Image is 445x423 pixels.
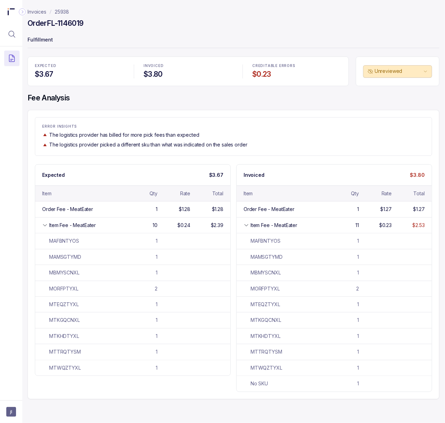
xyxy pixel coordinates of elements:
div: MTKHDTYXL [244,333,281,340]
div: 1 [357,317,359,324]
p: INVOICED [144,64,233,68]
div: $0.24 [177,222,190,229]
div: 1 [156,348,158,355]
div: Item [244,190,253,197]
button: Unreviewed [363,65,432,78]
div: MBMYSCNXL [42,269,79,276]
div: $1.27 [380,206,392,213]
div: $0.23 [379,222,392,229]
div: MAFBNTYOS [244,237,281,244]
div: Order Fee - MeatEater [244,206,294,213]
div: 1 [357,348,359,355]
button: User initials [6,407,16,417]
div: MTKGQCNXL [42,317,80,324]
div: 1 [357,237,359,244]
a: 25938 [55,8,69,15]
p: $3.80 [410,172,425,179]
div: 1 [156,317,158,324]
h4: $3.80 [144,69,233,79]
div: 10 [153,222,158,229]
div: MORFPTYXL [42,285,78,292]
div: MBMYSCNXL [244,269,281,276]
div: $1.28 [212,206,223,213]
div: MTTRQTYSM [42,348,81,355]
h4: $0.23 [252,69,342,79]
div: 1 [357,380,359,387]
div: MTKHDTYXL [42,333,79,340]
div: MTEQZTYXL [244,301,280,308]
div: MORFPTYXL [244,285,280,292]
p: The logistics provider picked a different sku than what was indicated on the sales order [49,141,247,148]
div: 1 [156,237,158,244]
div: 1 [156,269,158,276]
div: MTKGQCNXL [244,317,281,324]
div: 1 [357,206,359,213]
div: $1.27 [413,206,425,213]
h4: Fee Analysis [28,93,439,103]
div: Qty [351,190,359,197]
p: EXPECTED [35,64,124,68]
div: MTEQZTYXL [42,301,79,308]
h4: Order FL-1146019 [28,18,84,28]
div: 1 [357,254,359,260]
div: 1 [156,301,158,308]
img: trend image [42,132,48,137]
div: MTWQZTYXL [42,364,81,371]
h4: $3.67 [35,69,124,79]
div: 2 [155,285,158,292]
p: CREDITABLE ERRORS [252,64,342,68]
button: Menu Icon Button DocumentTextIcon [4,51,20,66]
p: The logistics provider has billed for more pick fees than expected [49,131,199,138]
p: $3.67 [209,172,223,179]
div: 1 [156,333,158,340]
div: MAMSGTYMD [42,254,81,260]
div: 2 [356,285,359,292]
div: 1 [156,364,158,371]
div: Qty [149,190,158,197]
div: MTTRQTYSM [244,348,282,355]
div: MAMSGTYMD [244,254,283,260]
div: $2.39 [211,222,223,229]
div: No SKU [244,380,268,387]
div: 1 [357,333,359,340]
p: Fulfillment [28,33,439,47]
div: Collapse Icon [18,8,26,16]
nav: breadcrumb [28,8,69,15]
div: 11 [355,222,359,229]
a: Invoices [28,8,46,15]
div: Item [42,190,51,197]
div: Total [414,190,425,197]
div: Rate [382,190,392,197]
div: MTWQZTYXL [244,364,282,371]
p: Unreviewed [375,68,422,75]
div: Item Fee - MeatEater [251,222,297,229]
div: 1 [357,269,359,276]
div: $2.53 [413,222,425,229]
div: Rate [180,190,190,197]
div: 1 [156,254,158,260]
div: 1 [357,301,359,308]
div: $1.28 [179,206,190,213]
p: Invoiced [244,172,264,179]
div: 1 [156,206,158,213]
div: MAFBNTYOS [42,237,79,244]
div: Total [212,190,223,197]
div: Item Fee - MeatEater [49,222,96,229]
div: Order Fee - MeatEater [42,206,93,213]
p: Expected [42,172,65,179]
div: 1 [357,364,359,371]
img: trend image [42,142,48,148]
p: ERROR INSIGHTS [42,124,425,129]
button: Menu Icon Button MagnifyingGlassIcon [4,27,20,42]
